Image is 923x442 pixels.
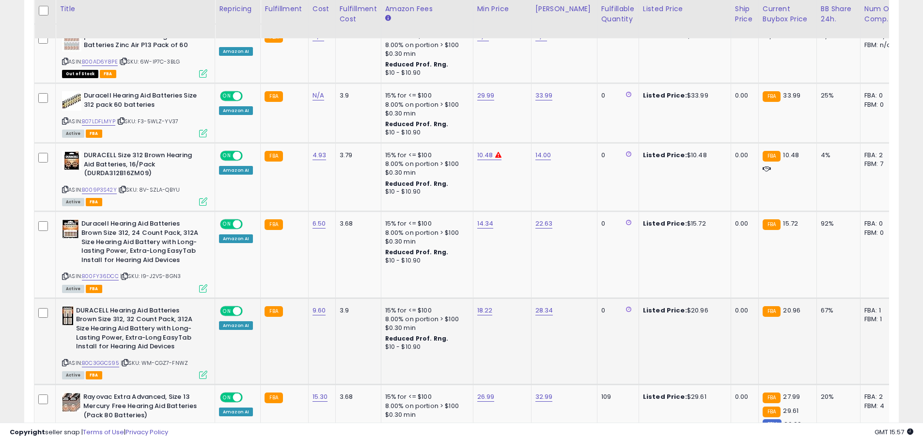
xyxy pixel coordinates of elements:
[864,4,900,24] div: Num of Comp.
[477,91,495,100] a: 29.99
[221,393,233,402] span: ON
[219,408,253,416] div: Amazon AI
[385,402,466,410] div: 8.00% on portion > $100
[735,393,751,401] div: 0.00
[385,100,466,109] div: 8.00% on portion > $100
[643,306,723,315] div: $20.96
[241,307,257,315] span: OFF
[84,151,202,180] b: DURACELL Size 312 Brown Hearing Aid Batteries, 16/Pack (DURDA312B16ZM09)
[643,91,687,100] b: Listed Price:
[735,91,751,100] div: 0.00
[118,186,180,194] span: | SKU: 8V-SZLA-QBYU
[120,272,181,280] span: | SKU: I9-J2VS-8GN3
[62,91,207,136] div: ASIN:
[535,392,553,402] a: 32.99
[643,219,723,228] div: $15.72
[10,427,45,437] strong: Copyright
[783,219,798,228] span: 15.72
[735,306,751,315] div: 0.00
[313,150,327,160] a: 4.93
[783,306,800,315] span: 20.96
[62,285,84,293] span: All listings currently available for purchase on Amazon
[763,91,781,102] small: FBA
[821,219,853,228] div: 92%
[241,152,257,160] span: OFF
[864,306,896,315] div: FBA: 1
[643,91,723,100] div: $33.99
[385,257,466,265] div: $10 - $10.90
[62,151,81,170] img: 41ZNJKhmBYL._SL40_.jpg
[765,32,777,41] span: N/A
[643,219,687,228] b: Listed Price:
[221,152,233,160] span: ON
[125,427,168,437] a: Privacy Policy
[241,92,257,100] span: OFF
[864,160,896,168] div: FBM: 7
[477,306,493,315] a: 18.22
[385,109,466,118] div: $0.30 min
[385,393,466,401] div: 15% for <= $100
[221,220,233,229] span: ON
[735,151,751,160] div: 0.00
[783,150,799,160] span: 10.48
[385,168,466,177] div: $0.30 min
[265,91,282,102] small: FBA
[76,306,194,354] b: DURACELL Hearing Aid Batteries Brown Size 312, 32 Count Pack, 312A Size Hearing Aid Battery with ...
[821,151,853,160] div: 4%
[864,151,896,160] div: FBA: 2
[864,315,896,324] div: FBM: 1
[219,47,253,56] div: Amazon AI
[385,410,466,419] div: $0.30 min
[82,117,115,126] a: B07LDFLMYP
[385,151,466,160] div: 15% for <= $100
[385,60,449,68] b: Reduced Prof. Rng.
[763,151,781,162] small: FBA
[783,392,800,401] span: 27.99
[62,393,81,412] img: 51qZ4cEyz+L._SL40_.jpg
[86,371,102,379] span: FBA
[385,41,466,49] div: 8.00% on portion > $100
[340,306,374,315] div: 3.9
[86,198,102,206] span: FBA
[82,272,119,280] a: B00FY36DCC
[385,4,469,14] div: Amazon Fees
[385,315,466,324] div: 8.00% on portion > $100
[385,49,466,58] div: $0.30 min
[221,92,233,100] span: ON
[783,406,798,415] span: 29.61
[62,371,84,379] span: All listings currently available for purchase on Amazon
[783,91,800,100] span: 33.99
[62,306,74,326] img: 41z5kRYAQyL._SL40_.jpg
[84,32,202,52] b: powerone Size 13 Hearing Aid Batteries Zinc Air P13 Pack of 60
[477,4,527,14] div: Min Price
[340,4,377,24] div: Fulfillment Cost
[119,58,180,65] span: | SKU: 6W-IP7C-3BLG
[385,160,466,168] div: 8.00% on portion > $100
[219,106,253,115] div: Amazon AI
[763,306,781,317] small: FBA
[60,4,211,14] div: Title
[385,129,466,137] div: $10 - $10.90
[385,188,466,196] div: $10 - $10.90
[864,229,896,237] div: FBM: 0
[62,91,81,111] img: 51JwjyvVG7L._SL40_.jpg
[535,150,551,160] a: 14.00
[601,151,631,160] div: 0
[385,324,466,332] div: $0.30 min
[219,166,253,175] div: Amazon AI
[643,392,687,401] b: Listed Price:
[82,186,117,194] a: B009P3S42Y
[477,392,495,402] a: 26.99
[313,392,328,402] a: 15.30
[86,285,102,293] span: FBA
[62,219,79,239] img: 51A1qWxiG2L._SL40_.jpg
[121,359,188,367] span: | SKU: WM-CGZ7-FNWZ
[82,58,118,66] a: B00AD6Y8PE
[219,321,253,330] div: Amazon AI
[313,4,331,14] div: Cost
[821,91,853,100] div: 25%
[313,91,324,100] a: N/A
[340,91,374,100] div: 3.9
[265,393,282,403] small: FBA
[821,4,856,24] div: BB Share 24h.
